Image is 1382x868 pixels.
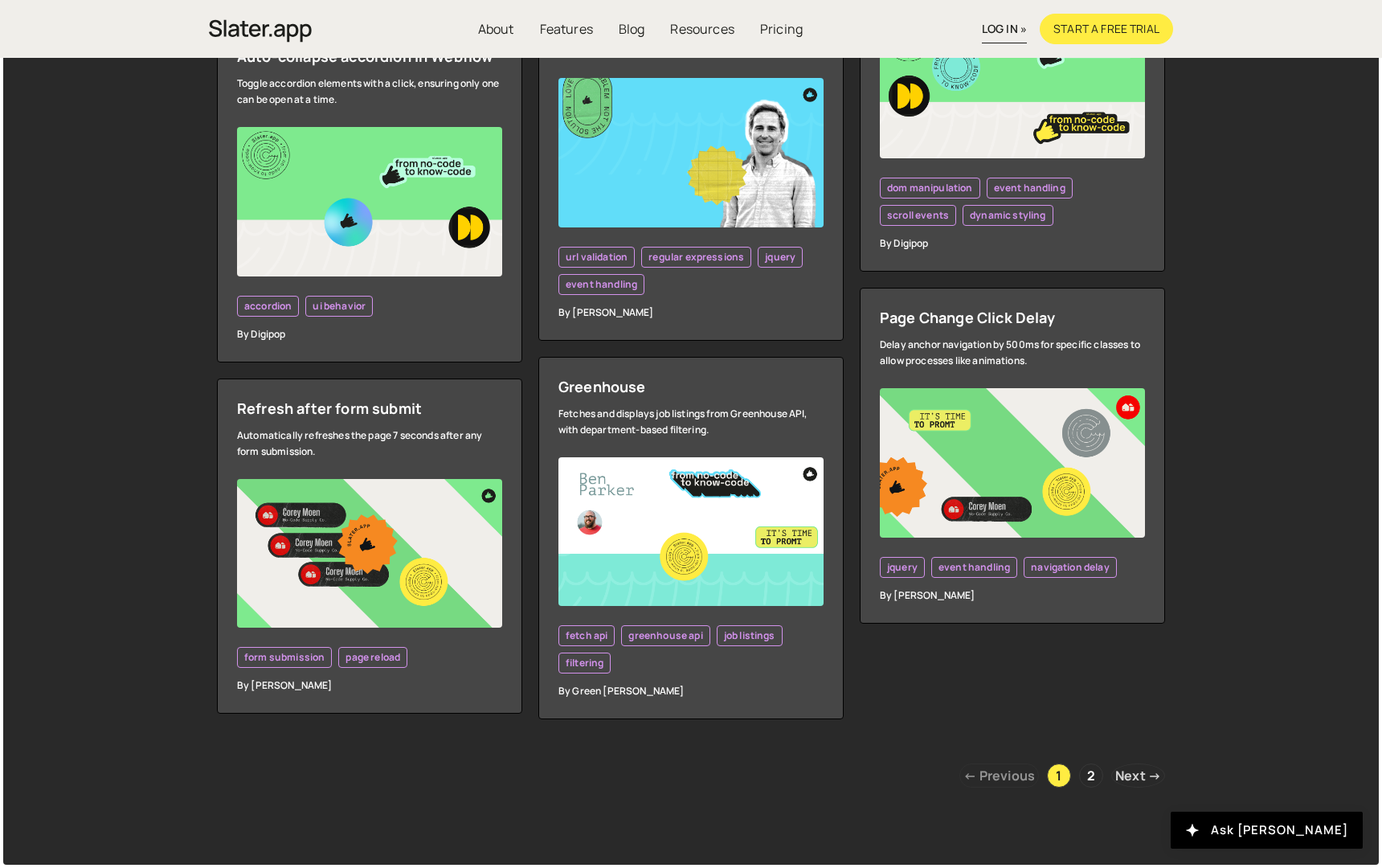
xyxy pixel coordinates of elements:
[538,357,844,720] a: Greenhouse Fetches and displays job listings from Greenhouse API, with department-based filtering...
[880,235,1145,252] div: By Digipop
[527,14,606,44] a: Features
[1040,14,1173,44] a: Start a free trial
[566,629,607,642] span: fetch api
[558,377,824,396] div: Greenhouse
[237,678,502,694] div: By [PERSON_NAME]
[237,127,502,276] img: YT%20-%20Thumb%20(9).png
[237,76,502,108] div: Toggle accordion elements with a click, ensuring only one can be open at a time.
[982,15,1027,43] a: log in »
[217,27,522,362] a: Auto-collapse accordion in Webflow Toggle accordion elements with a click, ensuring only one can ...
[237,428,502,460] div: Automatically refreshes the page 7 seconds after any form submission.
[209,15,312,47] img: Slater is an modern coding environment with an inbuilt AI tool. Get custom code quickly with no c...
[994,182,1065,194] span: event handling
[938,561,1010,574] span: event handling
[880,308,1145,327] div: Page Change Click Delay
[558,305,824,321] div: By [PERSON_NAME]
[566,251,628,264] span: url validation
[860,288,1165,624] a: Page Change Click Delay Delay anchor navigation by 500ms for specific classes to allow processes ...
[558,78,824,227] img: YT%20-%20Thumb%20(2).png
[558,683,824,699] div: By Green [PERSON_NAME]
[880,388,1145,538] img: YT%20-%20Thumb%20(6).png
[657,14,746,44] a: Resources
[558,406,824,438] div: Fetches and displays job listings from Greenhouse API, with department-based filtering.
[566,278,637,291] span: event handling
[1111,764,1165,788] a: Next page
[345,651,400,664] span: page reload
[237,399,502,418] div: Refresh after form submit
[628,629,702,642] span: greenhouse api
[313,300,366,313] span: ui behavior
[648,251,744,264] span: regular expressions
[237,47,502,66] div: Auto-collapse accordion in Webflow
[880,337,1145,369] div: Delay anchor navigation by 500ms for specific classes to allow processes like animations.
[244,651,325,664] span: form submission
[1171,812,1363,849] button: Ask [PERSON_NAME]
[465,14,527,44] a: About
[887,209,949,222] span: scroll events
[217,379,522,714] a: Refresh after form submit Automatically refreshes the page 7 seconds after any form submission. f...
[1079,764,1103,788] a: Page 2
[606,14,658,44] a: Blog
[1031,561,1110,574] span: navigation delay
[724,629,775,642] span: job listings
[970,209,1045,222] span: dynamic styling
[217,764,1165,788] div: Pagination
[880,10,1145,159] img: YT%20-%20Thumb%20(10).png
[566,657,603,669] span: filtering
[237,479,502,628] img: YT%20-%20Thumb%20(17).png
[887,182,973,194] span: dom manipulation
[887,561,918,574] span: jquery
[880,588,1145,604] div: By [PERSON_NAME]
[209,11,312,47] a: home
[237,326,502,342] div: By Digipop
[747,14,816,44] a: Pricing
[558,457,824,607] img: YT%20-%20Thumb%20(19).png
[765,251,795,264] span: jquery
[244,300,292,313] span: accordion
